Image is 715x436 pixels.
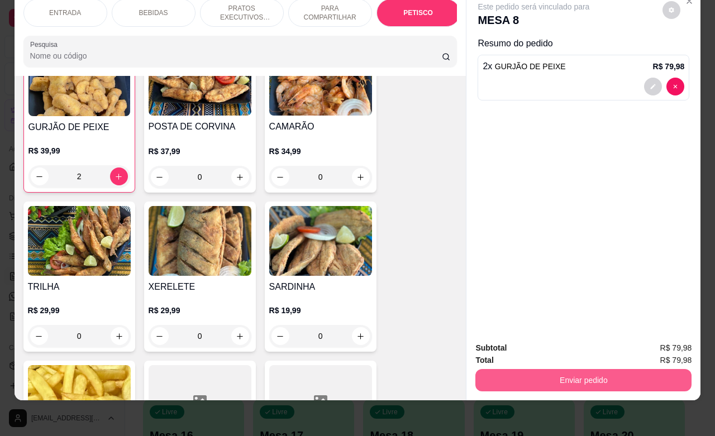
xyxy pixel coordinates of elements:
[231,327,249,345] button: increase-product-quantity
[403,8,433,17] p: PETISCO
[28,121,130,134] h4: GURJÃO DE PEIXE
[31,167,49,185] button: decrease-product-quantity
[28,365,131,435] img: product-image
[269,120,372,133] h4: CAMARÃO
[151,168,169,186] button: decrease-product-quantity
[662,1,680,19] button: decrease-product-quantity
[271,168,289,186] button: decrease-product-quantity
[269,46,372,116] img: product-image
[111,327,128,345] button: increase-product-quantity
[30,327,48,345] button: decrease-product-quantity
[28,46,130,116] img: product-image
[271,327,289,345] button: decrease-product-quantity
[30,50,442,61] input: Pesquisa
[483,60,565,73] p: 2 x
[478,37,689,50] p: Resumo do pedido
[151,327,169,345] button: decrease-product-quantity
[475,369,692,391] button: Enviar pedido
[231,168,249,186] button: increase-product-quantity
[475,343,507,352] strong: Subtotal
[149,280,251,294] h4: XERELETE
[660,342,692,354] span: R$ 79,98
[149,146,251,157] p: R$ 37,99
[653,61,685,72] p: R$ 79,98
[149,206,251,276] img: product-image
[49,8,81,17] p: ENTRADA
[30,40,61,49] label: Pesquisa
[149,305,251,316] p: R$ 29,99
[666,78,684,95] button: decrease-product-quantity
[28,206,131,276] img: product-image
[495,62,566,71] span: GURJÃO DE PEIXE
[660,354,692,366] span: R$ 79,98
[269,280,372,294] h4: SARDINHA
[269,206,372,276] img: product-image
[209,4,274,22] p: PRATOS EXECUTIVOS (INDIVIDUAIS)
[475,356,493,365] strong: Total
[28,280,131,294] h4: TRILHA
[478,1,589,12] p: Este pedido será vinculado para
[269,305,372,316] p: R$ 19,99
[139,8,168,17] p: BEBIDAS
[28,145,130,156] p: R$ 39,99
[149,120,251,133] h4: POSTA DE CORVINA
[644,78,662,95] button: decrease-product-quantity
[110,167,128,185] button: increase-product-quantity
[352,327,370,345] button: increase-product-quantity
[352,168,370,186] button: increase-product-quantity
[149,46,251,116] img: product-image
[298,4,363,22] p: PARA COMPARTILHAR
[478,12,589,28] p: MESA 8
[28,305,131,316] p: R$ 29,99
[269,146,372,157] p: R$ 34,99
